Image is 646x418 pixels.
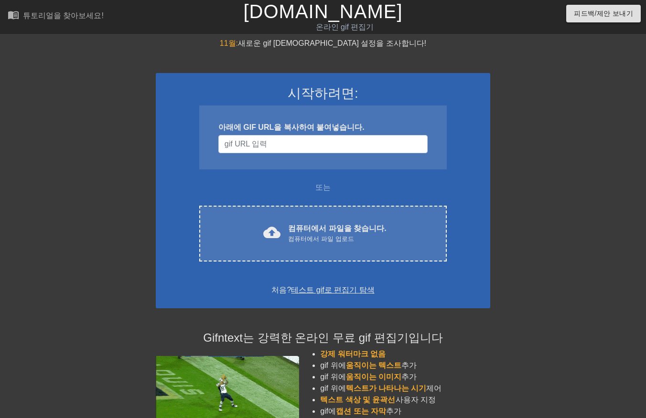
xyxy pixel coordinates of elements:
span: 텍스트 색상 및 윤곽선 [320,396,395,404]
span: cloud_upload [263,224,280,241]
button: 피드백/제안 보내기 [566,5,641,22]
span: menu_book [8,9,19,21]
li: gif 위에 제어 [320,383,490,394]
a: [DOMAIN_NAME] [243,1,402,22]
div: 튜토리얼을 찾아보세요! [23,11,104,20]
font: 컴퓨터에서 파일을 찾습니다. [288,224,386,232]
li: gif 위에 추가 [320,360,490,371]
div: 컴퓨터에서 파일 업로드 [288,234,386,244]
li: gif 위에 추가 [320,371,490,383]
span: 텍스트가 나타나는 시기 [346,384,427,392]
li: gif에 추가 [320,406,490,417]
span: 강제 워터마크 없음 [320,350,386,358]
div: 처음? [168,284,478,296]
span: 움직이는 이미지 [346,373,401,381]
span: 움직이는 텍스트 [346,361,401,369]
input: 사용자 이름 [218,135,428,153]
h4: Gifntext는 강력한 온라인 무료 gif 편집기입니다 [156,331,490,345]
div: 또는 [181,182,465,193]
div: 온라인 gif 편집기 [220,21,470,33]
a: 튜토리얼을 찾아보세요! [8,9,104,24]
a: 테스트 gif로 편집기 탐색 [291,286,374,294]
div: 아래에 GIF URL을 복사하여 붙여넣습니다. [218,122,428,133]
div: 새로운 gif [DEMOGRAPHIC_DATA] 설정을 조사합니다! [156,38,490,49]
span: 캡션 또는 자막 [336,407,386,415]
h3: 시작하려면: [168,85,478,102]
li: 사용자 지정 [320,394,490,406]
span: 11월: [220,39,238,47]
span: 피드백/제안 보내기 [574,8,633,20]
